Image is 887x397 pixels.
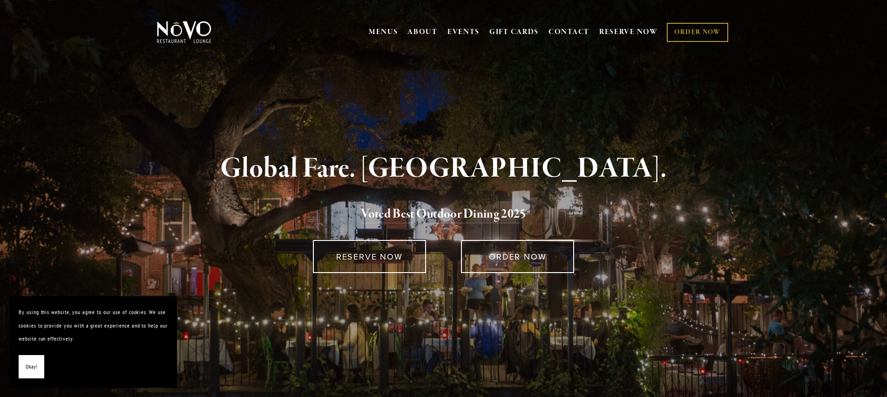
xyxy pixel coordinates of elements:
button: Okay! [19,355,44,379]
a: ORDER NOW [667,23,728,42]
a: GIFT CARDS [489,23,539,41]
a: EVENTS [447,27,480,37]
p: By using this website, you agree to our use of cookies. We use cookies to provide you with a grea... [19,306,168,346]
a: Voted Best Outdoor Dining 202 [361,206,520,224]
a: RESERVE NOW [313,240,426,273]
strong: Global Fare. [GEOGRAPHIC_DATA]. [220,151,667,186]
a: ORDER NOW [461,240,574,273]
img: Novo Restaurant &amp; Lounge [155,21,213,44]
a: RESERVE NOW [599,23,658,41]
a: CONTACT [548,23,589,41]
a: MENUS [369,27,398,37]
section: Cookie banner [9,296,177,388]
a: ABOUT [407,27,438,37]
h2: 5 [172,205,715,224]
span: Okay! [26,360,37,374]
